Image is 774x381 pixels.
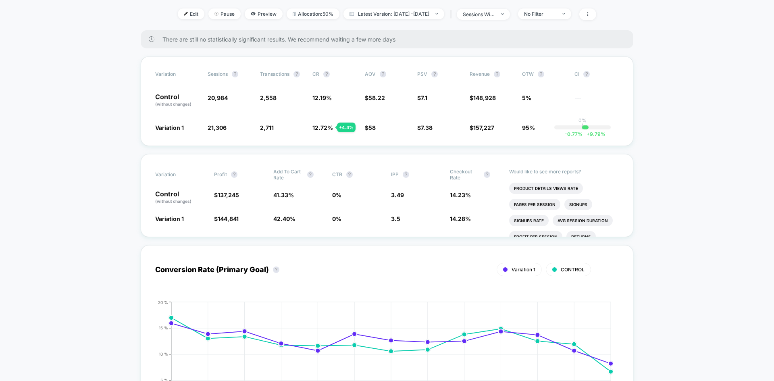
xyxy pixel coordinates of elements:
img: end [562,13,565,15]
span: | [448,8,457,20]
li: Pages Per Session [509,199,560,210]
p: Would like to see more reports? [509,169,619,175]
span: (without changes) [155,199,191,204]
span: -0.77 % [565,131,583,137]
span: $ [470,94,496,101]
button: ? [484,171,490,178]
button: ? [431,71,438,77]
p: Control [155,191,206,204]
span: 12.72 % [312,124,333,131]
span: 3.5 [391,215,400,222]
span: + [587,131,590,137]
span: 3.49 [391,192,404,198]
span: CTR [332,171,342,177]
span: 2,711 [260,124,274,131]
span: 42.40 % [273,215,295,222]
li: Avg Session Duration [553,215,613,226]
img: edit [184,12,188,16]
span: CR [312,71,319,77]
span: 0 % [332,192,341,198]
span: Pause [208,8,241,19]
span: Preview [245,8,283,19]
span: Sessions [208,71,228,77]
div: sessions with impression [463,11,495,17]
span: $ [365,124,376,131]
button: ? [403,171,409,178]
span: 58.22 [368,94,385,101]
span: OTW [522,71,566,77]
span: Profit [214,171,227,177]
li: Profit Per Session [509,231,562,242]
button: ? [273,266,279,273]
img: end [435,13,438,15]
span: CI [574,71,619,77]
span: 14.28 % [450,215,471,222]
button: ? [307,171,314,178]
span: 0 % [332,215,341,222]
span: CONTROL [561,266,585,273]
span: 144,841 [218,215,239,222]
li: Returns [566,231,596,242]
span: --- [574,96,619,107]
span: 7.1 [421,94,427,101]
span: IPP [391,171,399,177]
button: ? [346,171,353,178]
button: ? [538,71,544,77]
span: 12.19 % [312,94,332,101]
p: 0% [578,117,587,123]
li: Signups [564,199,592,210]
span: Transactions [260,71,289,77]
span: 148,928 [473,94,496,101]
span: Variation 1 [512,266,535,273]
span: Add To Cart Rate [273,169,303,181]
li: Signups Rate [509,215,549,226]
span: PSV [417,71,427,77]
span: (without changes) [155,102,191,106]
img: rebalance [293,12,296,16]
span: $ [214,215,239,222]
span: $ [214,192,239,198]
span: 58 [368,124,376,131]
span: Variation [155,169,200,181]
span: AOV [365,71,376,77]
span: 7.38 [421,124,433,131]
span: $ [470,124,494,131]
span: 20,984 [208,94,228,101]
span: $ [365,94,385,101]
p: | [582,123,583,129]
img: end [214,12,218,16]
li: Product Details Views Rate [509,183,583,194]
span: 5% [522,94,531,101]
button: ? [232,71,238,77]
span: 9.79 % [583,131,605,137]
span: 41.33 % [273,192,294,198]
img: calendar [350,12,354,16]
span: Variation 1 [155,124,184,131]
div: No Filter [524,11,556,17]
button: ? [323,71,330,77]
span: 21,306 [208,124,227,131]
button: ? [231,171,237,178]
p: Control [155,94,200,107]
tspan: 20 % [158,300,168,304]
span: 14.23 % [450,192,471,198]
tspan: 15 % [159,325,168,330]
button: ? [494,71,500,77]
button: ? [583,71,590,77]
span: Revenue [470,71,490,77]
span: 137,245 [218,192,239,198]
span: Variation 1 [155,215,184,222]
button: ? [293,71,300,77]
tspan: 10 % [159,352,168,356]
span: Edit [178,8,204,19]
span: $ [417,124,433,131]
img: end [501,13,504,15]
button: ? [380,71,386,77]
span: 2,558 [260,94,277,101]
div: + 4.4 % [337,123,356,132]
span: Latest Version: [DATE] - [DATE] [343,8,444,19]
span: Allocation: 50% [287,8,339,19]
span: Variation [155,71,200,77]
span: Checkout Rate [450,169,480,181]
span: $ [417,94,427,101]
